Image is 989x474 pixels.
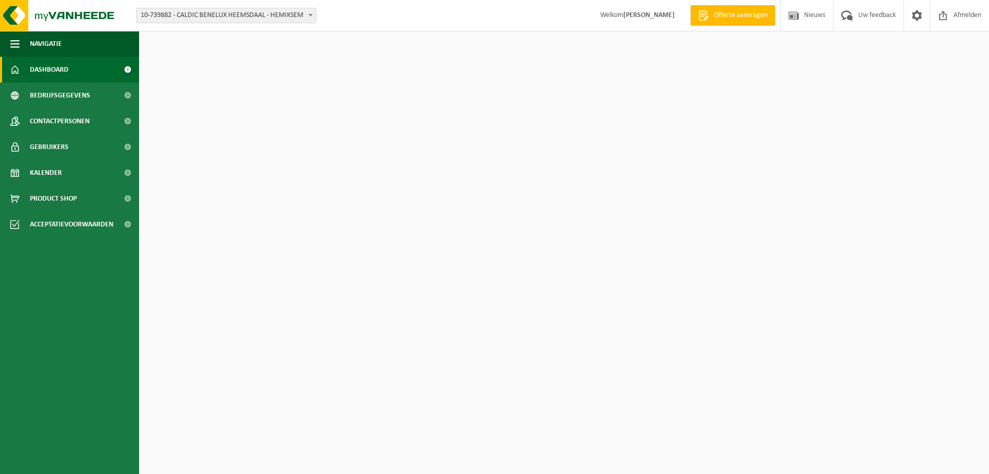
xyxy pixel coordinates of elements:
a: Offerte aanvragen [690,5,775,26]
span: 10-739882 - CALDIC BENELUX HEEMSDAAL - HEMIKSEM [137,8,316,23]
span: Kalender [30,160,62,186]
span: Gebruikers [30,134,69,160]
span: Bedrijfsgegevens [30,83,90,108]
span: Navigatie [30,31,62,57]
strong: [PERSON_NAME] [623,11,675,19]
span: Dashboard [30,57,69,83]
span: Acceptatievoorwaarden [30,211,113,237]
span: Offerte aanvragen [711,10,770,21]
span: Product Shop [30,186,77,211]
span: Contactpersonen [30,108,90,134]
span: 10-739882 - CALDIC BENELUX HEEMSDAAL - HEMIKSEM [136,8,316,23]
